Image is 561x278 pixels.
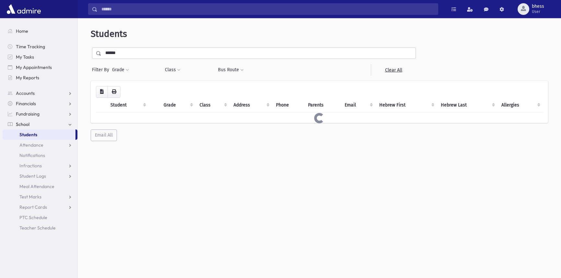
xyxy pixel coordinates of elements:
[3,223,77,233] a: Teacher Schedule
[19,163,42,169] span: Infractions
[3,150,77,161] a: Notifications
[160,98,196,113] th: Grade
[3,202,77,212] a: Report Cards
[19,225,56,231] span: Teacher Schedule
[437,98,498,113] th: Hebrew Last
[272,98,304,113] th: Phone
[3,161,77,171] a: Infractions
[532,9,544,14] span: User
[498,98,543,113] th: Allergies
[196,98,230,113] th: Class
[91,28,127,39] span: Students
[19,152,45,158] span: Notifications
[230,98,272,113] th: Address
[19,173,46,179] span: Student Logs
[3,62,77,72] a: My Appointments
[112,64,129,76] button: Grade
[16,28,28,34] span: Home
[92,66,112,73] span: Filter By
[3,98,77,109] a: Financials
[19,215,47,220] span: PTC Schedule
[3,129,75,140] a: Students
[532,4,544,9] span: bhess
[3,119,77,129] a: School
[5,3,42,16] img: AdmirePro
[16,64,52,70] span: My Appointments
[16,44,45,50] span: Time Tracking
[16,54,34,60] span: My Tasks
[107,98,149,113] th: Student
[16,121,29,127] span: School
[165,64,181,76] button: Class
[16,90,35,96] span: Accounts
[3,41,77,52] a: Time Tracking
[304,98,341,113] th: Parents
[19,142,43,148] span: Attendance
[19,194,41,200] span: Test Marks
[108,86,120,98] button: Print
[3,192,77,202] a: Test Marks
[3,181,77,192] a: Meal Attendance
[3,52,77,62] a: My Tasks
[218,64,244,76] button: Bus Route
[341,98,375,113] th: Email
[3,72,77,83] a: My Reports
[3,171,77,181] a: Student Logs
[16,75,39,81] span: My Reports
[3,212,77,223] a: PTC Schedule
[3,140,77,150] a: Attendance
[16,101,36,106] span: Financials
[371,64,416,76] a: Clear All
[96,86,108,98] button: CSV
[97,3,438,15] input: Search
[3,109,77,119] a: Fundraising
[375,98,437,113] th: Hebrew First
[19,132,37,138] span: Students
[3,26,77,36] a: Home
[19,183,54,189] span: Meal Attendance
[19,204,47,210] span: Report Cards
[16,111,40,117] span: Fundraising
[91,129,117,141] button: Email All
[3,88,77,98] a: Accounts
